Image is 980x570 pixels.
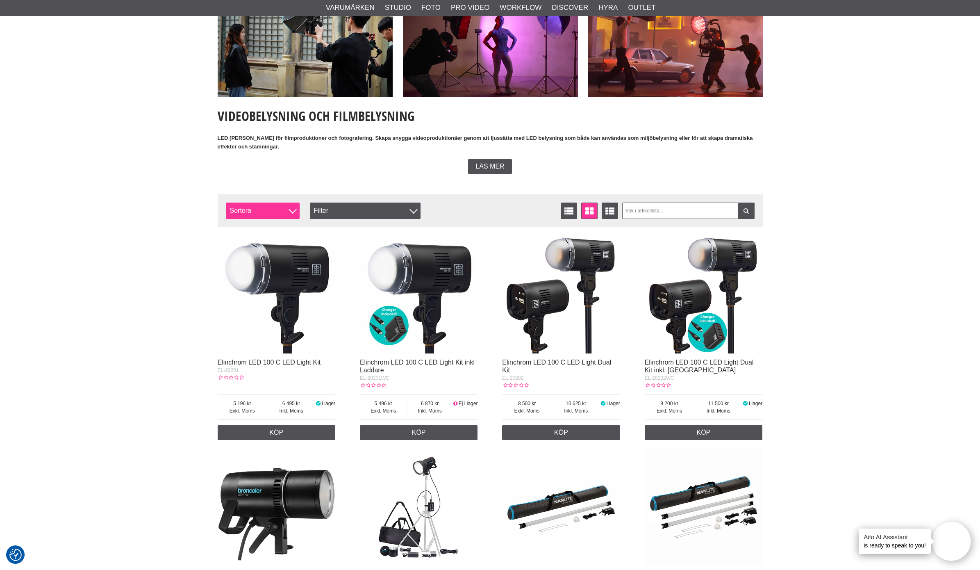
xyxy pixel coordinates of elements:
[452,401,459,406] i: Ej i lager
[315,401,322,406] i: I lager
[552,400,600,407] span: 10 625
[502,375,523,381] span: EL-20202
[600,401,607,406] i: I lager
[645,375,674,381] span: EL-20202WC
[502,235,620,353] img: Elinchrom LED 100 C LED Light Dual Kit
[581,203,598,219] a: Fönstervisning
[552,2,588,13] a: Discover
[502,425,620,440] a: Köp
[360,235,478,353] img: Elinchrom LED 100 C LED Light Kit inkl Laddare
[459,401,478,406] span: Ej i lager
[606,401,620,406] span: I lager
[859,529,931,554] div: is ready to speak to you!
[622,203,755,219] input: Sök i artikellista ...
[360,400,407,407] span: 5 496
[694,400,742,407] span: 11 500
[267,407,315,415] span: Inkl. Moms
[267,400,315,407] span: 6 495
[360,375,389,381] span: EL-20201WC
[326,2,375,13] a: Varumärken
[502,359,611,374] a: Elinchrom LED 100 C LED Light Dual Kit
[9,547,22,562] button: Samtyckesinställningar
[645,359,754,374] a: Elinchrom LED 100 C LED Light Dual Kit inkl. [GEOGRAPHIC_DATA]
[218,400,267,407] span: 5 196
[218,425,336,440] a: Köp
[475,163,504,170] span: Läs mer
[598,2,618,13] a: Hyra
[502,448,620,566] img: Nanlite Pavotube II 30C - 1 Light Kit
[218,448,336,566] img: Broncolor LED F160 Lamp
[218,135,753,150] strong: LED [PERSON_NAME] för filmproduktioner och fotografering. Skapa snygga videoproduktionäer genom a...
[500,2,541,13] a: Workflow
[645,448,763,566] img: Nanlite Pavotube II 30C - 2 Light Kit
[407,400,452,407] span: 6 870
[407,407,452,415] span: Inkl. Moms
[645,425,763,440] a: Köp
[645,407,694,415] span: Exkl. Moms
[360,407,407,415] span: Exkl. Moms
[694,407,742,415] span: Inkl. Moms
[749,401,762,406] span: I lager
[218,235,336,353] img: Elinchrom LED 100 C LED Light Kit
[628,2,655,13] a: Outlet
[561,203,577,219] a: Listvisning
[226,203,300,219] span: Sortera
[421,2,441,13] a: Foto
[602,203,618,219] a: Utökad listvisning
[738,203,755,219] a: Filtrera
[645,382,671,389] div: Kundbetyg: 0
[385,2,411,13] a: Studio
[360,382,386,389] div: Kundbetyg: 0
[742,401,749,406] i: I lager
[310,203,421,219] div: Filter
[552,407,600,415] span: Inkl. Moms
[451,2,489,13] a: Pro Video
[645,400,694,407] span: 9 200
[218,359,321,366] a: Elinchrom LED 100 C LED Light Kit
[645,235,763,353] img: Elinchrom LED 100 C LED Light Dual Kit inkl. Laddare
[9,549,22,561] img: Revisit consent button
[360,448,478,566] img: Broncolor LED F160 Versatility Kit
[502,407,552,415] span: Exkl. Moms
[502,382,528,389] div: Kundbetyg: 0
[218,107,763,125] h1: Videobelysning och Filmbelysning
[864,533,926,541] h4: Aifo AI Assistant
[218,367,239,373] span: EL-20201
[360,425,478,440] a: Köp
[360,359,475,374] a: Elinchrom LED 100 C LED Light Kit inkl Laddare
[322,401,335,406] span: I lager
[502,400,552,407] span: 8 500
[218,407,267,415] span: Exkl. Moms
[218,374,244,381] div: Kundbetyg: 0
